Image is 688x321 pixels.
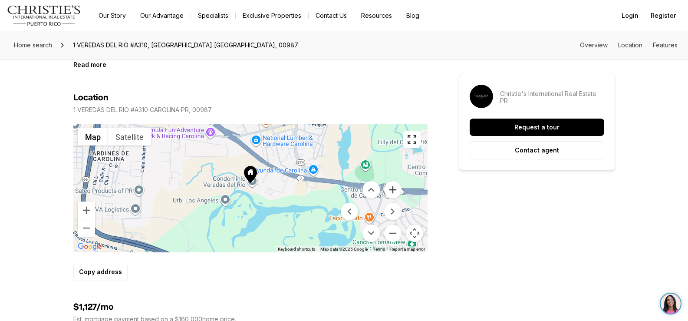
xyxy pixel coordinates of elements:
a: Home search [10,38,56,52]
button: Contact agent [470,141,604,159]
img: Google [76,241,104,252]
button: Move left [341,203,358,220]
span: Login [622,12,639,19]
p: Copy address [79,268,122,275]
button: Show street map [78,128,108,146]
p: 1 VEREDAS DEL RIO #A310 CAROLINA PR, 00987 [73,106,212,113]
span: Home search [14,41,52,49]
button: Move up [362,181,380,199]
nav: Page section menu [580,42,678,49]
a: Specialists [191,10,235,22]
button: Map camera controls [406,225,423,242]
h4: Location [73,93,109,103]
button: Request a tour [470,119,604,136]
p: Christie's International Real Estate PR [500,90,604,104]
a: Blog [399,10,426,22]
span: Map data ©2025 Google [320,247,368,252]
h4: $1,127/mo [73,302,428,312]
a: Resources [354,10,399,22]
p: Contact agent [515,147,559,154]
a: Skip to: Location [618,41,642,49]
button: Keyboard shortcuts [278,246,315,252]
button: Zoom out [384,225,402,242]
a: Open this area in Google Maps (opens a new window) [76,241,104,252]
button: Read more [73,61,106,68]
p: Request a tour [514,124,560,131]
a: Report a map error [390,247,425,252]
button: Show satellite imagery [108,128,151,146]
button: Move right [384,203,402,220]
a: Our Advantage [133,10,191,22]
button: Move down [362,225,380,242]
button: Zoom out [78,219,95,237]
a: Terms (opens in new tab) [373,247,385,252]
a: Exclusive Properties [236,10,308,22]
button: Contact Us [309,10,354,22]
a: Skip to: Features [653,41,678,49]
img: be3d4b55-7850-4bcb-9297-a2f9cd376e78.png [5,5,25,25]
span: 1 VEREDAS DEL RIO #A310, [GEOGRAPHIC_DATA] [GEOGRAPHIC_DATA], 00987 [69,38,302,52]
button: Zoom in [384,181,402,199]
a: Our Story [92,10,133,22]
a: Skip to: Overview [580,41,608,49]
img: logo [7,5,81,26]
button: Login [616,7,644,24]
button: Zoom in [78,202,95,219]
span: Register [651,12,676,19]
button: Copy address [73,263,128,281]
button: Register [645,7,681,24]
